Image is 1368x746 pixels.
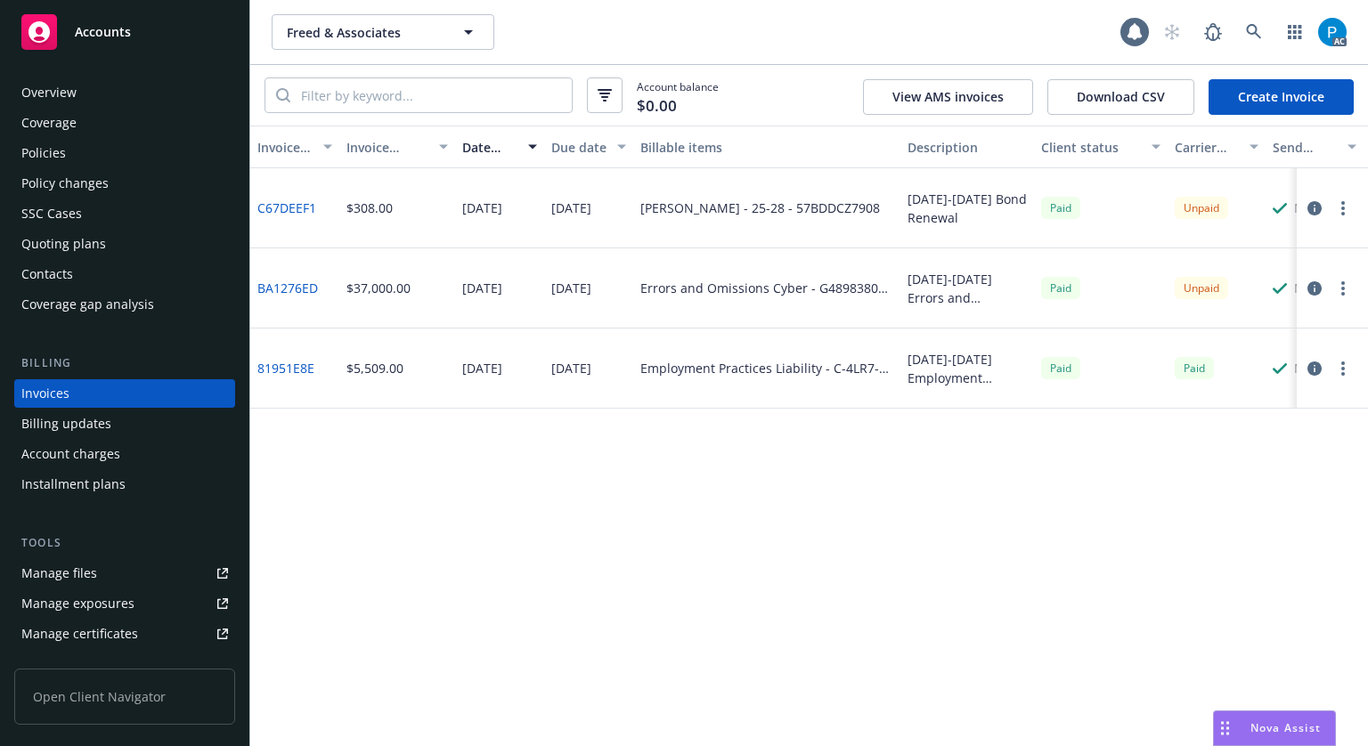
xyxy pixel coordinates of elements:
[1034,126,1168,168] button: Client status
[75,25,131,39] span: Accounts
[14,169,235,198] a: Policy changes
[21,169,109,198] div: Policy changes
[287,23,441,42] span: Freed & Associates
[14,589,235,618] a: Manage exposures
[908,190,1027,227] div: [DATE]-[DATE] Bond Renewal
[1195,14,1231,50] a: Report a Bug
[272,14,494,50] button: Freed & Associates
[14,650,235,678] a: Manage claims
[462,199,502,217] div: [DATE]
[21,379,69,408] div: Invoices
[21,230,106,258] div: Quoting plans
[640,138,893,157] div: Billable items
[21,409,111,438] div: Billing updates
[14,409,235,438] a: Billing updates
[551,279,591,297] div: [DATE]
[1175,357,1214,379] div: Paid
[276,88,290,102] svg: Search
[257,199,316,217] a: C67DEEF1
[14,620,235,648] a: Manage certificates
[1175,138,1239,157] div: Carrier status
[1213,710,1336,746] button: Nova Assist
[544,126,633,168] button: Due date
[21,290,154,319] div: Coverage gap analysis
[21,620,138,648] div: Manage certificates
[21,78,77,107] div: Overview
[14,669,235,725] span: Open Client Navigator
[14,354,235,372] div: Billing
[14,379,235,408] a: Invoices
[21,199,82,228] div: SSC Cases
[14,290,235,319] a: Coverage gap analysis
[551,359,591,377] div: [DATE]
[1236,14,1272,50] a: Search
[863,79,1033,115] button: View AMS invoices
[14,230,235,258] a: Quoting plans
[1041,357,1080,379] div: Paid
[900,126,1034,168] button: Description
[1168,126,1266,168] button: Carrier status
[250,126,339,168] button: Invoice ID
[1041,197,1080,219] div: Paid
[1266,126,1364,168] button: Send result
[21,470,126,499] div: Installment plans
[637,94,677,118] span: $0.00
[346,199,393,217] div: $308.00
[908,270,1027,307] div: [DATE]-[DATE] Errors and Omissions Renewal
[257,359,314,377] a: 81951E8E
[637,79,719,111] span: Account balance
[1209,79,1354,115] a: Create Invoice
[290,78,572,112] input: Filter by keyword...
[14,559,235,588] a: Manage files
[908,138,1027,157] div: Description
[551,199,591,217] div: [DATE]
[339,126,455,168] button: Invoice amount
[257,138,313,157] div: Invoice ID
[14,260,235,288] a: Contacts
[462,279,502,297] div: [DATE]
[462,138,517,157] div: Date issued
[633,126,900,168] button: Billable items
[21,260,73,288] div: Contacts
[14,78,235,107] a: Overview
[462,359,502,377] div: [DATE]
[14,199,235,228] a: SSC Cases
[1154,14,1190,50] a: Start snowing
[346,138,428,157] div: Invoice amount
[1047,79,1194,115] button: Download CSV
[1273,138,1337,157] div: Send result
[21,589,134,618] div: Manage exposures
[346,279,411,297] div: $37,000.00
[1250,720,1321,735] span: Nova Assist
[257,279,318,297] a: BA1276ED
[14,139,235,167] a: Policies
[1041,277,1080,299] div: Paid
[21,440,120,468] div: Account charges
[14,109,235,137] a: Coverage
[14,7,235,57] a: Accounts
[21,650,111,678] div: Manage claims
[640,199,880,217] div: [PERSON_NAME] - 25-28 - 57BDDCZ7908
[908,350,1027,387] div: [DATE]-[DATE] Employment Practices Liability Renewal
[14,470,235,499] a: Installment plans
[14,534,235,552] div: Tools
[455,126,544,168] button: Date issued
[551,138,607,157] div: Due date
[21,109,77,137] div: Coverage
[14,440,235,468] a: Account charges
[640,359,893,377] div: Employment Practices Liability - C-4LR7-019216-MLPSME-2025
[21,139,66,167] div: Policies
[21,559,97,588] div: Manage files
[1175,197,1228,219] div: Unpaid
[1041,138,1141,157] div: Client status
[640,279,893,297] div: Errors and Omissions Cyber - G48983807 001
[1277,14,1313,50] a: Switch app
[1175,277,1228,299] div: Unpaid
[1214,711,1236,745] div: Drag to move
[346,359,403,377] div: $5,509.00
